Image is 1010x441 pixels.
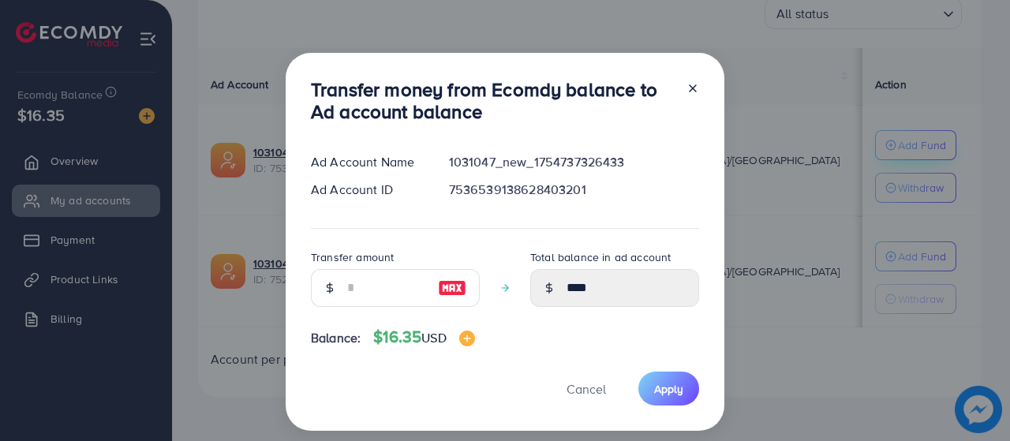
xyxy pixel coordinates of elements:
img: image [459,331,475,346]
div: 7536539138628403201 [436,181,712,199]
span: Apply [654,381,683,397]
div: 1031047_new_1754737326433 [436,153,712,171]
span: Balance: [311,329,361,347]
h4: $16.35 [373,327,474,347]
div: Ad Account ID [298,181,436,199]
span: Cancel [567,380,606,398]
h3: Transfer money from Ecomdy balance to Ad account balance [311,78,674,124]
button: Cancel [547,372,626,405]
span: USD [421,329,446,346]
label: Total balance in ad account [530,249,671,265]
div: Ad Account Name [298,153,436,171]
label: Transfer amount [311,249,394,265]
button: Apply [638,372,699,405]
img: image [438,278,466,297]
